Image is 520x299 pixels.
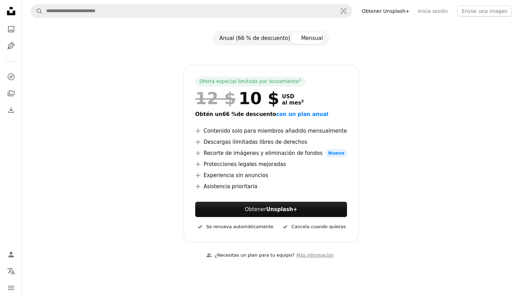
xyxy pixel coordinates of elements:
a: 2 [300,100,305,106]
button: Mensual [296,32,328,44]
span: Nuevo [325,149,347,157]
li: Asistencia prioritaria [195,182,347,191]
li: Protecciones legales mejoradas [195,160,347,168]
li: Descargas ilimitadas libres de derechos [195,138,347,146]
div: Cancela cuando quieras [282,223,346,231]
div: 10 $ [195,89,279,107]
button: Buscar en Unsplash [31,5,43,18]
sup: 1 [299,78,301,82]
button: Obtén un66 %de descuentocon un plan anual [195,110,328,118]
strong: Unsplash+ [266,206,297,213]
form: Encuentra imágenes en todo el sitio [31,4,352,18]
sup: 2 [301,99,304,103]
button: Enviar una imagen [457,6,512,17]
span: con un plan anual [276,111,328,117]
a: Explorar [4,70,18,84]
span: 12 $ [195,89,236,107]
div: Se renueva automáticamente [197,223,273,231]
button: Menú [4,281,18,295]
span: USD [282,93,304,100]
a: Obtener Unsplash+ [358,6,414,17]
a: Inicio — Unsplash [4,4,18,19]
a: Inicia sesión [414,6,452,17]
div: Oferta especial limitada por lanzamiento [195,77,305,86]
button: ObtenerUnsplash+ [195,202,347,217]
button: Anual (66 % de descuento) [214,32,296,44]
li: Recorte de imágenes y eliminación de fondos [195,149,347,157]
li: Contenido solo para miembros añadido mensualmente [195,127,347,135]
a: Historial de descargas [4,103,18,117]
span: al mes [282,100,304,106]
a: Más información [295,250,336,261]
a: Colecciones [4,86,18,100]
button: Idioma [4,264,18,278]
div: ¿Necesitas un plan para tu equipo? [206,252,294,259]
a: Fotos [4,22,18,36]
button: Búsqueda visual [335,5,352,18]
a: 1 [297,78,303,85]
li: Experiencia sin anuncios [195,171,347,180]
a: Ilustraciones [4,39,18,53]
a: Iniciar sesión / Registrarse [4,248,18,261]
